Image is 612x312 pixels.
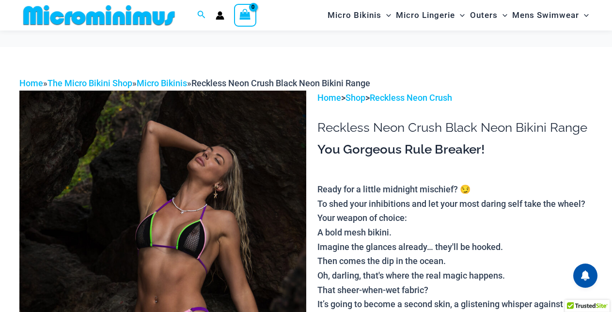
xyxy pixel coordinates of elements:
[234,4,256,26] a: View Shopping Cart, empty
[191,78,370,88] span: Reckless Neon Crush Black Neon Bikini Range
[137,78,187,88] a: Micro Bikinis
[393,3,467,28] a: Micro LingerieMenu ToggleMenu Toggle
[510,3,591,28] a: Mens SwimwearMenu ToggleMenu Toggle
[470,3,498,28] span: Outers
[317,120,593,135] h1: Reckless Neon Crush Black Neon Bikini Range
[19,4,179,26] img: MM SHOP LOGO FLAT
[396,3,455,28] span: Micro Lingerie
[317,141,593,158] h3: You Gorgeous Rule Breaker!
[324,1,593,29] nav: Site Navigation
[381,3,391,28] span: Menu Toggle
[197,9,206,21] a: Search icon link
[325,3,393,28] a: Micro BikinisMenu ToggleMenu Toggle
[345,93,365,103] a: Shop
[455,3,465,28] span: Menu Toggle
[19,78,370,88] span: » » »
[468,3,510,28] a: OutersMenu ToggleMenu Toggle
[317,91,593,105] p: > >
[579,3,589,28] span: Menu Toggle
[47,78,132,88] a: The Micro Bikini Shop
[370,93,452,103] a: Reckless Neon Crush
[216,11,224,20] a: Account icon link
[19,78,43,88] a: Home
[317,93,341,103] a: Home
[498,3,507,28] span: Menu Toggle
[512,3,579,28] span: Mens Swimwear
[328,3,381,28] span: Micro Bikinis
